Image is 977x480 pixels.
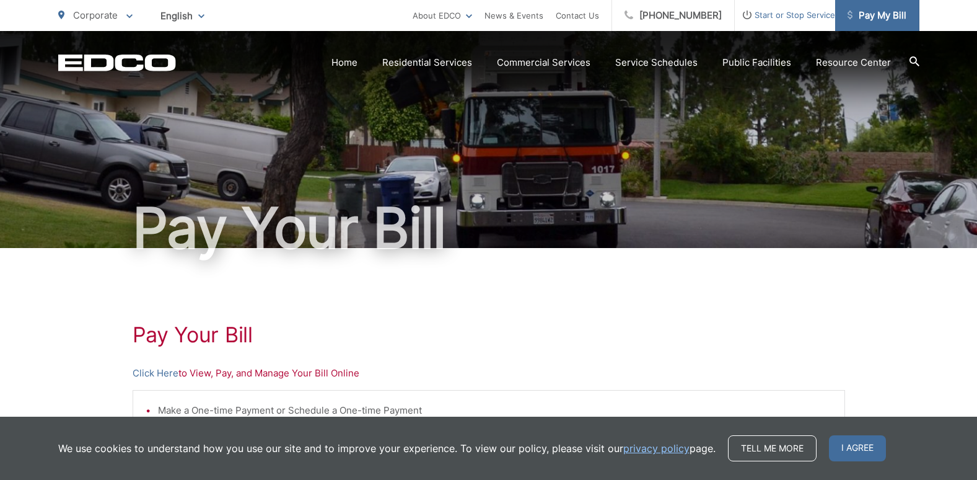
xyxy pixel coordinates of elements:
span: Pay My Bill [848,8,906,23]
a: Click Here [133,366,178,381]
a: Home [331,55,357,70]
h1: Pay Your Bill [58,197,919,259]
a: About EDCO [413,8,472,23]
span: English [151,5,214,27]
a: EDCD logo. Return to the homepage. [58,54,176,71]
span: I agree [829,435,886,461]
a: Public Facilities [722,55,791,70]
span: Corporate [73,9,118,21]
a: Commercial Services [497,55,590,70]
p: to View, Pay, and Manage Your Bill Online [133,366,845,381]
a: privacy policy [623,441,690,456]
li: Make a One-time Payment or Schedule a One-time Payment [158,403,832,418]
h1: Pay Your Bill [133,322,845,347]
p: We use cookies to understand how you use our site and to improve your experience. To view our pol... [58,441,716,456]
a: Contact Us [556,8,599,23]
a: News & Events [484,8,543,23]
a: Tell me more [728,435,817,461]
a: Service Schedules [615,55,698,70]
a: Residential Services [382,55,472,70]
a: Resource Center [816,55,891,70]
